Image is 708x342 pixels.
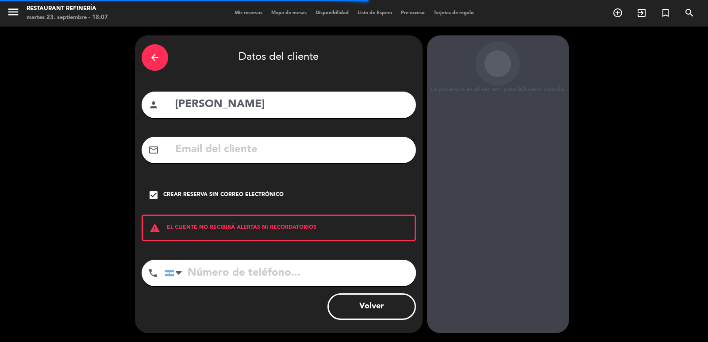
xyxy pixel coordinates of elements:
[311,11,353,15] span: Disponibilidad
[148,190,159,200] i: check_box
[636,8,647,18] i: exit_to_app
[27,4,108,13] div: Restaurant Refinería
[142,215,416,241] div: EL CLIENTE NO RECIBIRÁ ALERTAS NI RECORDATORIOS
[684,8,695,18] i: search
[165,260,416,286] input: Número de teléfono...
[143,223,167,233] i: warning
[396,11,429,15] span: Pre-acceso
[7,5,20,22] button: menu
[148,268,158,278] i: phone
[7,5,20,19] i: menu
[230,11,267,15] span: Mis reservas
[174,141,409,159] input: Email del cliente
[327,293,416,320] button: Volver
[27,13,108,22] div: martes 23. septiembre - 18:07
[353,11,396,15] span: Lista de Espera
[267,11,311,15] span: Mapa de mesas
[150,52,160,63] i: arrow_back
[174,96,409,114] input: Nombre del cliente
[163,191,284,200] div: Crear reserva sin correo electrónico
[165,260,185,286] div: Argentina: +54
[429,11,478,15] span: Tarjetas de regalo
[148,145,159,155] i: mail_outline
[427,86,569,93] div: La paciencia es el secreto para la buena comida.
[142,42,416,73] div: Datos del cliente
[660,8,671,18] i: turned_in_not
[148,100,159,110] i: person
[612,8,623,18] i: add_circle_outline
